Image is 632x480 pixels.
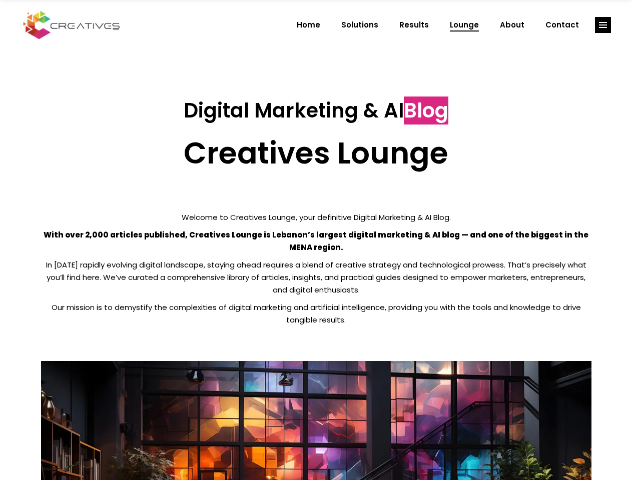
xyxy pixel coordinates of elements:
strong: With over 2,000 articles published, Creatives Lounge is Lebanon’s largest digital marketing & AI ... [44,229,588,252]
h2: Creatives Lounge [41,135,591,171]
p: In [DATE] rapidly evolving digital landscape, staying ahead requires a blend of creative strategy... [41,258,591,296]
a: Home [286,12,331,38]
a: About [489,12,535,38]
span: Lounge [450,12,479,38]
a: Results [389,12,439,38]
span: Contact [545,12,579,38]
span: Results [399,12,429,38]
span: Blog [404,96,448,124]
img: Creatives [21,9,122,40]
p: Our mission is to demystify the complexities of digital marketing and artificial intelligence, pr... [41,301,591,326]
span: Solutions [341,12,378,38]
p: Welcome to Creatives Lounge, your definitive Digital Marketing & AI Blog. [41,211,591,223]
span: About [500,12,524,38]
a: Solutions [331,12,389,38]
span: Home [297,12,320,38]
a: Contact [535,12,589,38]
h3: Digital Marketing & AI [41,98,591,122]
a: link [595,17,611,33]
a: Lounge [439,12,489,38]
